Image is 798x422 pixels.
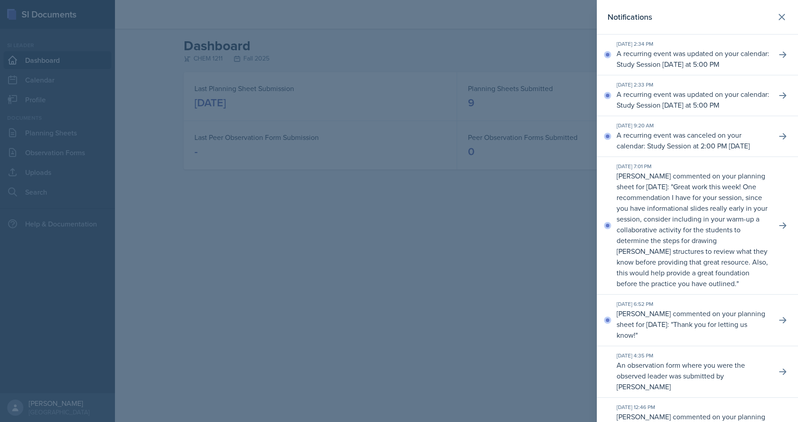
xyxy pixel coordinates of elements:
[617,319,747,340] p: Thank you for letting us know!
[617,182,768,288] p: Great work this week! One recommendation I have for your session, since you have informational sl...
[617,89,769,110] p: A recurring event was updated on your calendar: Study Session [DATE] at 5:00 PM
[617,360,769,392] p: An observation form where you were the observed leader was submitted by [PERSON_NAME]
[617,81,769,89] div: [DATE] 2:33 PM
[617,130,769,151] p: A recurring event was canceled on your calendar: Study Session at 2:00 PM [DATE]
[617,308,769,340] p: [PERSON_NAME] commented on your planning sheet for [DATE]: " "
[608,11,652,23] h2: Notifications
[617,48,769,70] p: A recurring event was updated on your calendar: Study Session [DATE] at 5:00 PM
[617,122,769,130] div: [DATE] 9:20 AM
[617,170,769,289] p: [PERSON_NAME] commented on your planning sheet for [DATE]: " "
[617,162,769,170] div: [DATE] 7:01 PM
[617,300,769,308] div: [DATE] 6:52 PM
[617,352,769,360] div: [DATE] 4:35 PM
[617,403,769,411] div: [DATE] 12:46 PM
[617,40,769,48] div: [DATE] 2:34 PM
